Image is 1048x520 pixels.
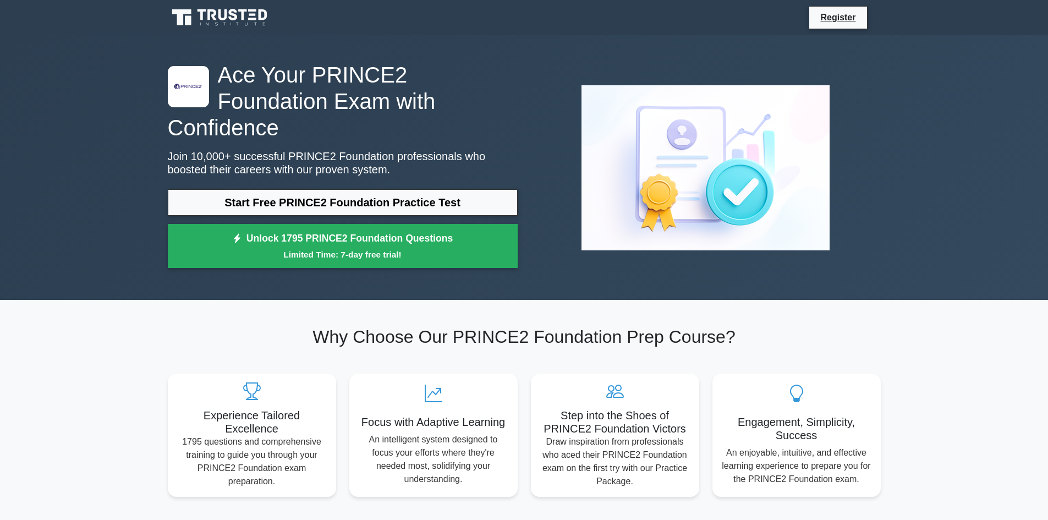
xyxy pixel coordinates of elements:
[168,189,518,216] a: Start Free PRINCE2 Foundation Practice Test
[721,446,872,486] p: An enjoyable, intuitive, and effective learning experience to prepare you for the PRINCE2 Foundat...
[573,76,838,259] img: PRINCE2 Foundation Preview
[182,248,504,261] small: Limited Time: 7-day free trial!
[721,415,872,442] h5: Engagement, Simplicity, Success
[168,326,881,347] h2: Why Choose Our PRINCE2 Foundation Prep Course?
[540,409,690,435] h5: Step into the Shoes of PRINCE2 Foundation Victors
[814,10,862,24] a: Register
[177,435,327,488] p: 1795 questions and comprehensive training to guide you through your PRINCE2 Foundation exam prepa...
[168,62,518,141] h1: Ace Your PRINCE2 Foundation Exam with Confidence
[168,150,518,176] p: Join 10,000+ successful PRINCE2 Foundation professionals who boosted their careers with our prove...
[177,409,327,435] h5: Experience Tailored Excellence
[358,433,509,486] p: An intelligent system designed to focus your efforts where they're needed most, solidifying your ...
[168,224,518,268] a: Unlock 1795 PRINCE2 Foundation QuestionsLimited Time: 7-day free trial!
[540,435,690,488] p: Draw inspiration from professionals who aced their PRINCE2 Foundation exam on the first try with ...
[358,415,509,429] h5: Focus with Adaptive Learning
